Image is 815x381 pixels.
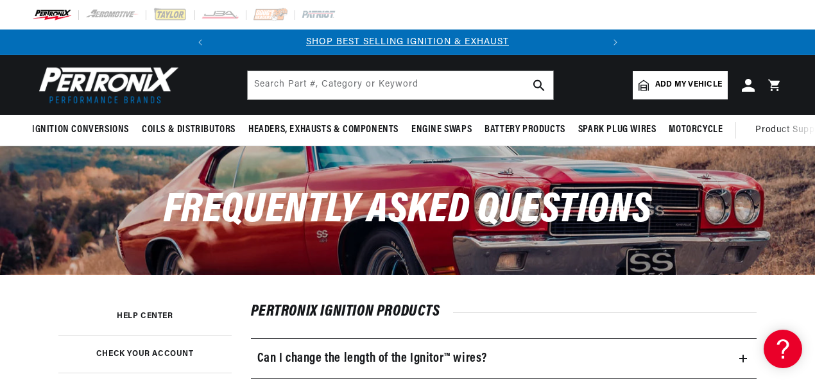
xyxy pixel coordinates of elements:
[96,351,194,357] h3: Check your account
[251,339,757,378] summary: Can I change the length of the Ignitor™ wires?
[32,123,129,137] span: Ignition Conversions
[248,71,553,99] input: Search Part #, Category or Keyword
[251,304,453,319] span: Pertronix Ignition Products
[603,30,628,55] button: Translation missing: en.sections.announcements.next_announcement
[117,313,173,319] h3: Help Center
[187,30,213,55] button: Translation missing: en.sections.announcements.previous_announcement
[485,123,565,137] span: Battery Products
[572,115,663,145] summary: Spark Plug Wires
[32,115,135,145] summary: Ignition Conversions
[242,115,405,145] summary: Headers, Exhausts & Components
[669,123,723,137] span: Motorcycle
[578,123,656,137] span: Spark Plug Wires
[58,335,232,373] a: Check your account
[405,115,478,145] summary: Engine Swaps
[213,35,603,49] div: Announcement
[32,63,180,107] img: Pertronix
[655,79,722,91] span: Add my vehicle
[478,115,572,145] summary: Battery Products
[248,123,399,137] span: Headers, Exhausts & Components
[411,123,472,137] span: Engine Swaps
[525,71,553,99] button: search button
[164,190,652,232] span: Frequently Asked Questions
[142,123,236,137] span: Coils & Distributors
[135,115,242,145] summary: Coils & Distributors
[58,298,232,335] a: Help Center
[633,71,728,99] a: Add my vehicle
[257,348,488,369] h3: Can I change the length of the Ignitor™ wires?
[662,115,729,145] summary: Motorcycle
[213,35,603,49] div: 1 of 2
[306,37,509,47] a: SHOP BEST SELLING IGNITION & EXHAUST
